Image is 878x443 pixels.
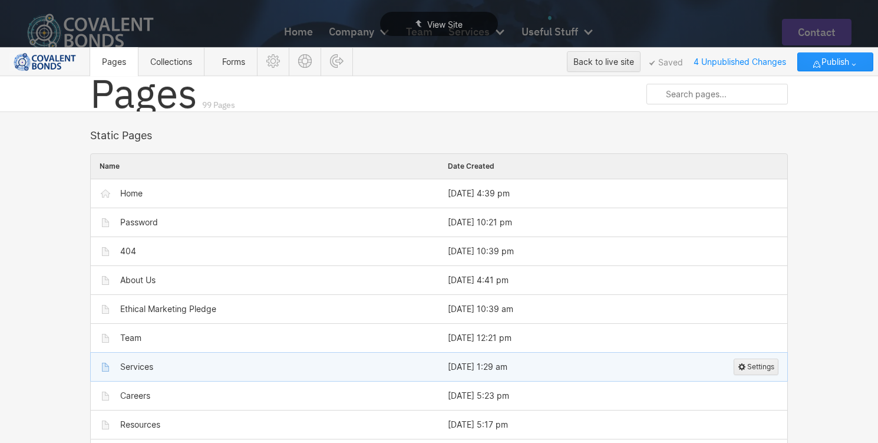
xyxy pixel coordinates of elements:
[734,359,778,375] button: Settings
[573,53,634,71] div: Back to live site
[448,247,514,256] div: [DATE] 10:39 pm
[649,60,683,66] span: Saved
[448,420,508,429] div: [DATE] 5:17 pm
[120,391,150,401] div: Careers
[427,19,463,29] span: View Site
[448,391,509,401] div: [DATE] 5:23 pm
[150,57,192,67] span: Collections
[90,67,197,119] span: Pages
[688,52,791,71] span: 4 Unpublished Changes
[448,362,507,372] div: [DATE] 1:29 am
[222,57,245,67] span: Forms
[448,275,509,285] div: [DATE] 4:41 pm
[448,189,510,198] div: [DATE] 4:39 pm
[120,189,143,198] div: Home
[120,304,216,314] div: Ethical Marketing Pledge
[91,154,439,179] div: Name
[120,218,158,227] div: Password
[102,57,126,67] span: Pages
[200,100,235,110] span: 99 Pages
[448,304,513,314] div: [DATE] 10:39 am
[797,52,873,71] button: Publish
[120,362,153,372] div: Services
[448,218,512,227] div: [DATE] 10:21 pm
[90,129,788,142] div: Static Pages
[120,333,141,343] div: Team
[120,420,160,429] div: Resources
[567,51,641,72] button: Back to live site
[646,84,788,104] input: Search pages...
[747,359,774,375] span: Settings
[821,53,849,71] span: Publish
[448,333,511,343] div: [DATE] 12:21 pm
[448,162,494,170] span: Date Created
[9,52,80,71] img: 628286f817e1fbf1301ffa5e_CB%20Login.png
[120,275,156,285] div: About Us
[120,247,136,256] div: 404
